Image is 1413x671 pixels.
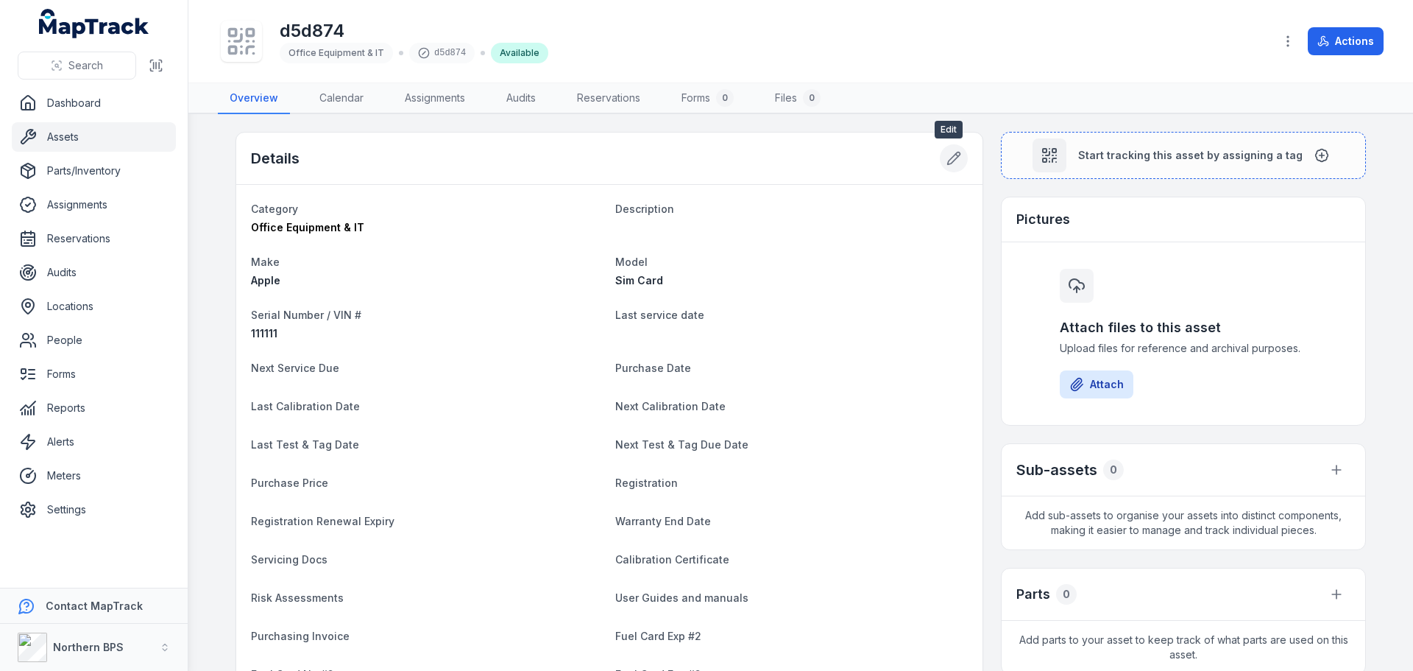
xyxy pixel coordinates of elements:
h3: Attach files to this asset [1060,317,1307,338]
div: d5d874 [409,43,475,63]
strong: Contact MapTrack [46,600,143,612]
span: Apple [251,274,280,287]
span: Sim Card [615,274,663,287]
a: Calendar [308,83,375,114]
a: Files0 [763,83,832,114]
div: 0 [1056,584,1077,605]
span: Next Service Due [251,362,339,374]
span: Search [68,58,103,73]
a: Audits [12,258,176,287]
span: Calibration Certificate [615,553,729,566]
a: Forms0 [670,83,746,114]
div: 0 [803,89,821,107]
a: Parts/Inventory [12,156,176,186]
span: Serial Number / VIN # [251,309,361,321]
span: Last service date [615,309,704,321]
span: Servicing Docs [251,553,327,566]
span: Category [251,203,298,215]
span: Purchase Price [251,477,328,489]
span: Model [615,256,648,268]
a: Reports [12,393,176,423]
span: Office Equipment & IT [288,47,384,58]
button: Search [18,52,136,80]
span: Edit [935,121,963,138]
h3: Pictures [1016,209,1070,230]
a: Alerts [12,427,176,457]
span: Description [615,203,674,215]
span: Risk Assessments [251,591,344,604]
span: Make [251,256,280,268]
h3: Parts [1016,584,1050,605]
a: Reservations [565,83,652,114]
button: Start tracking this asset by assigning a tag [1001,132,1366,179]
div: 0 [716,89,734,107]
a: Overview [218,83,290,114]
a: Assets [12,122,176,152]
a: MapTrack [39,9,149,38]
span: Fuel Card Exp #2 [615,630,701,642]
span: Next Test & Tag Due Date [615,438,748,451]
a: People [12,326,176,355]
span: Add sub-assets to organise your assets into distinct components, making it easier to manage and t... [1002,496,1365,549]
span: Registration Renewal Expiry [251,515,394,527]
span: Start tracking this asset by assigning a tag [1078,148,1303,163]
span: 111111 [251,327,277,340]
span: Purchase Date [615,362,691,374]
div: Available [491,43,548,63]
a: Assignments [393,83,477,114]
strong: Northern BPS [53,641,124,653]
span: Registration [615,477,678,489]
a: Locations [12,292,176,321]
div: 0 [1103,460,1124,480]
h2: Sub-assets [1016,460,1097,480]
span: Last Test & Tag Date [251,438,359,451]
h2: Details [251,148,300,169]
button: Actions [1308,27,1384,55]
a: Assignments [12,190,176,219]
span: Upload files for reference and archival purposes. [1060,341,1307,356]
span: Last Calibration Date [251,400,360,412]
a: Reservations [12,224,176,253]
a: Audits [495,83,548,114]
span: Purchasing Invoice [251,630,350,642]
span: User Guides and manuals [615,591,748,604]
span: Next Calibration Date [615,400,726,412]
a: Settings [12,495,176,524]
a: Forms [12,359,176,389]
span: Office Equipment & IT [251,221,364,233]
a: Dashboard [12,88,176,118]
h1: d5d874 [280,19,548,43]
button: Attach [1060,370,1133,398]
a: Meters [12,461,176,491]
span: Warranty End Date [615,515,711,527]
